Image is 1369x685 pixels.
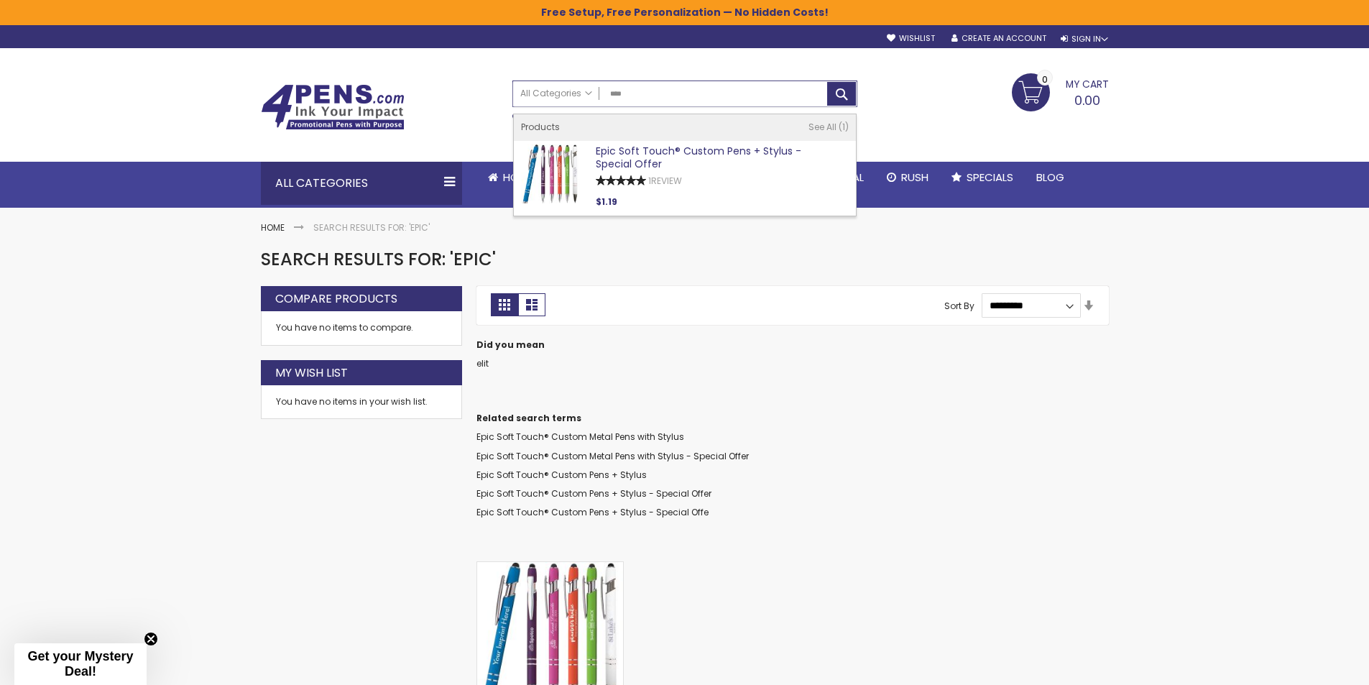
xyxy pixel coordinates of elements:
[521,121,560,133] span: Products
[808,121,849,133] a: See All 1
[313,221,430,234] strong: Search results for: 'epic'
[944,299,974,311] label: Sort By
[967,170,1013,185] span: Specials
[476,469,647,481] a: Epic Soft Touch® Custom Pens + Stylus
[27,649,133,679] span: Get your Mystery Deal!
[261,247,496,271] span: Search results for: 'epic'
[1025,162,1076,193] a: Blog
[1042,73,1048,86] span: 0
[261,162,462,205] div: All Categories
[940,162,1025,193] a: Specials
[476,506,709,518] a: Epic Soft Touch® Custom Pens + Stylus - Special Offe
[901,170,928,185] span: Rush
[839,121,849,133] span: 1
[476,162,544,193] a: Home
[596,196,617,208] span: $1.19
[476,487,711,500] a: Epic Soft Touch® Custom Pens + Stylus - Special Offer
[1061,34,1108,45] div: Sign In
[1250,646,1369,685] iframe: Google Customer Reviews
[261,311,462,345] div: You have no items to compare.
[275,365,348,381] strong: My Wish List
[275,291,397,307] strong: Compare Products
[1012,73,1109,109] a: 0.00 0
[276,396,447,408] div: You have no items in your wish list.
[476,339,1109,351] dt: Did you mean
[887,33,935,44] a: Wishlist
[737,107,857,136] div: Free shipping on pen orders over $199
[651,175,682,187] span: Review
[503,170,533,185] span: Home
[1074,91,1100,109] span: 0.00
[951,33,1046,44] a: Create an Account
[144,632,158,646] button: Close teaser
[477,561,623,574] a: Epic Soft Touch® Custom Pens + Stylus - Special Offer
[521,144,580,203] img: Epic Soft Touch® Custom Pens + Stylus - Special Offer
[14,643,147,685] div: Get your Mystery Deal!Close teaser
[476,413,1109,424] dt: Related search terms
[520,88,592,99] span: All Categories
[476,450,749,462] a: Epic Soft Touch® Custom Metal Pens with Stylus - Special Offer
[261,84,405,130] img: 4Pens Custom Pens and Promotional Products
[648,175,682,187] a: 1Review
[808,121,836,133] span: See All
[491,293,518,316] strong: Grid
[476,431,684,443] a: Epic Soft Touch® Custom Metal Pens with Stylus
[513,81,599,105] a: All Categories
[596,175,646,185] div: 100%
[261,221,285,234] a: Home
[875,162,940,193] a: Rush
[596,144,801,172] a: Epic Soft Touch® Custom Pens + Stylus - Special Offer
[476,357,489,369] a: elit
[1036,170,1064,185] span: Blog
